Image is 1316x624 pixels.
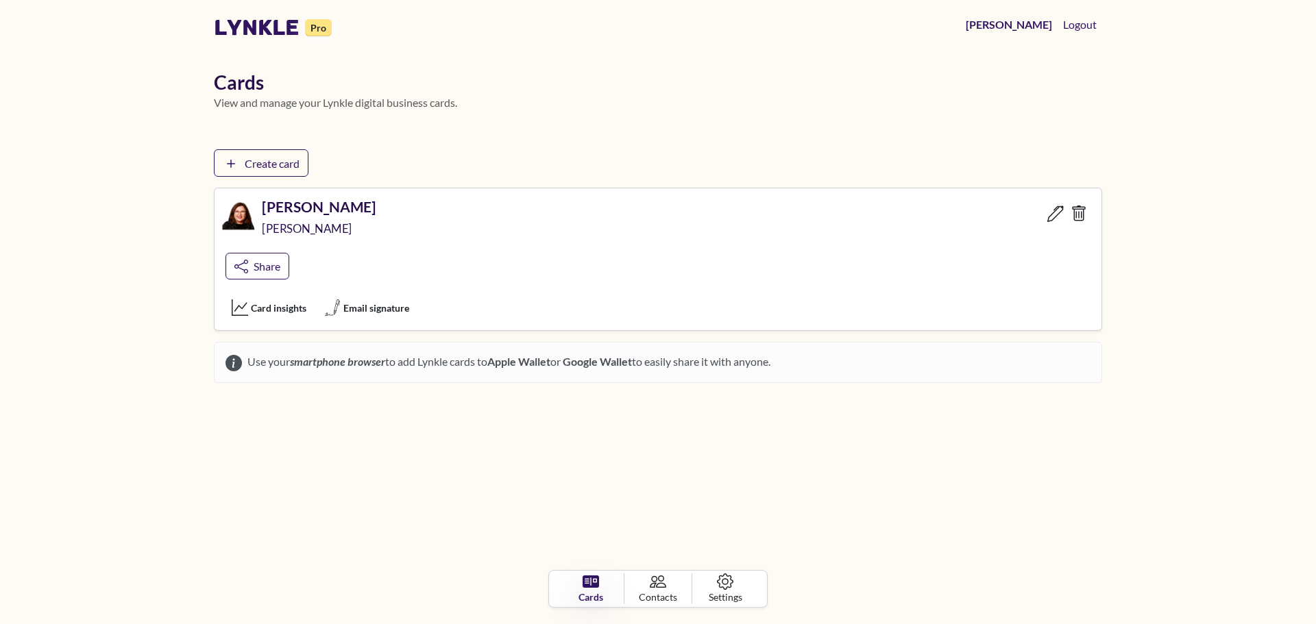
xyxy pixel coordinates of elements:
[343,301,409,315] span: Email signature
[214,149,308,177] a: Create card
[214,14,300,40] a: lynkle
[222,198,256,232] img: Lynkle card profile picture
[692,573,759,604] a: Settings
[242,353,770,371] span: Use your to add Lynkle cards to or to easily share it with anyone.
[1044,199,1067,227] a: Edit
[639,590,677,604] span: Contacts
[214,71,1102,95] h1: Cards
[254,260,280,273] span: Share
[226,253,289,280] a: Share
[487,355,550,368] strong: Apple Wallet
[709,590,742,604] span: Settings
[222,198,376,248] a: Lynkle card profile picture[PERSON_NAME][PERSON_NAME]
[318,296,415,319] a: Email signature
[214,95,1102,111] p: View and manage your Lynkle digital business cards.
[563,355,632,368] strong: Google Wallet
[578,590,603,604] span: Cards
[557,573,624,604] a: Cards
[624,573,692,604] a: Contacts
[226,296,313,319] button: Card insights
[251,301,306,315] span: Card insights
[960,11,1058,38] a: [PERSON_NAME]
[305,19,332,36] small: Pro
[262,198,376,215] h5: [PERSON_NAME]
[1058,11,1102,38] button: Logout
[290,355,385,368] em: smartphone browser
[262,221,354,234] span: [PERSON_NAME]
[245,157,300,170] span: Create card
